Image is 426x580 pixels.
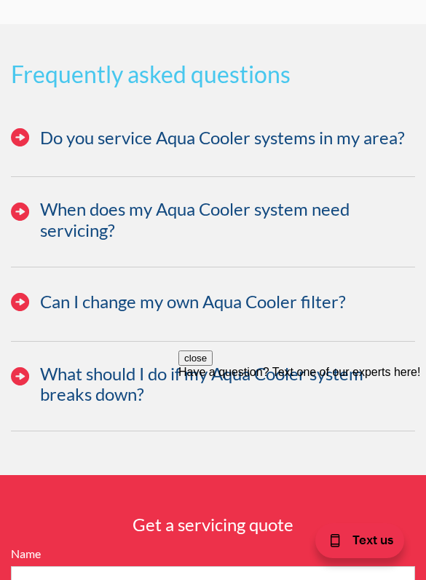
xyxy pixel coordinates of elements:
[40,364,415,406] h3: What should I do if my Aqua Cooler system breaks down?
[40,291,346,313] h3: Can I change my own Aqua Cooler filter?
[178,350,426,525] iframe: podium webchat widget prompt
[11,545,415,563] label: Name
[309,507,426,580] iframe: podium webchat widget bubble
[11,57,415,92] h3: Frequently asked questions
[40,128,405,149] h3: Do you service Aqua Cooler systems in my area?
[11,512,415,538] h3: Get a servicing quote
[40,199,415,241] h3: When does my Aqua Cooler system need servicing?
